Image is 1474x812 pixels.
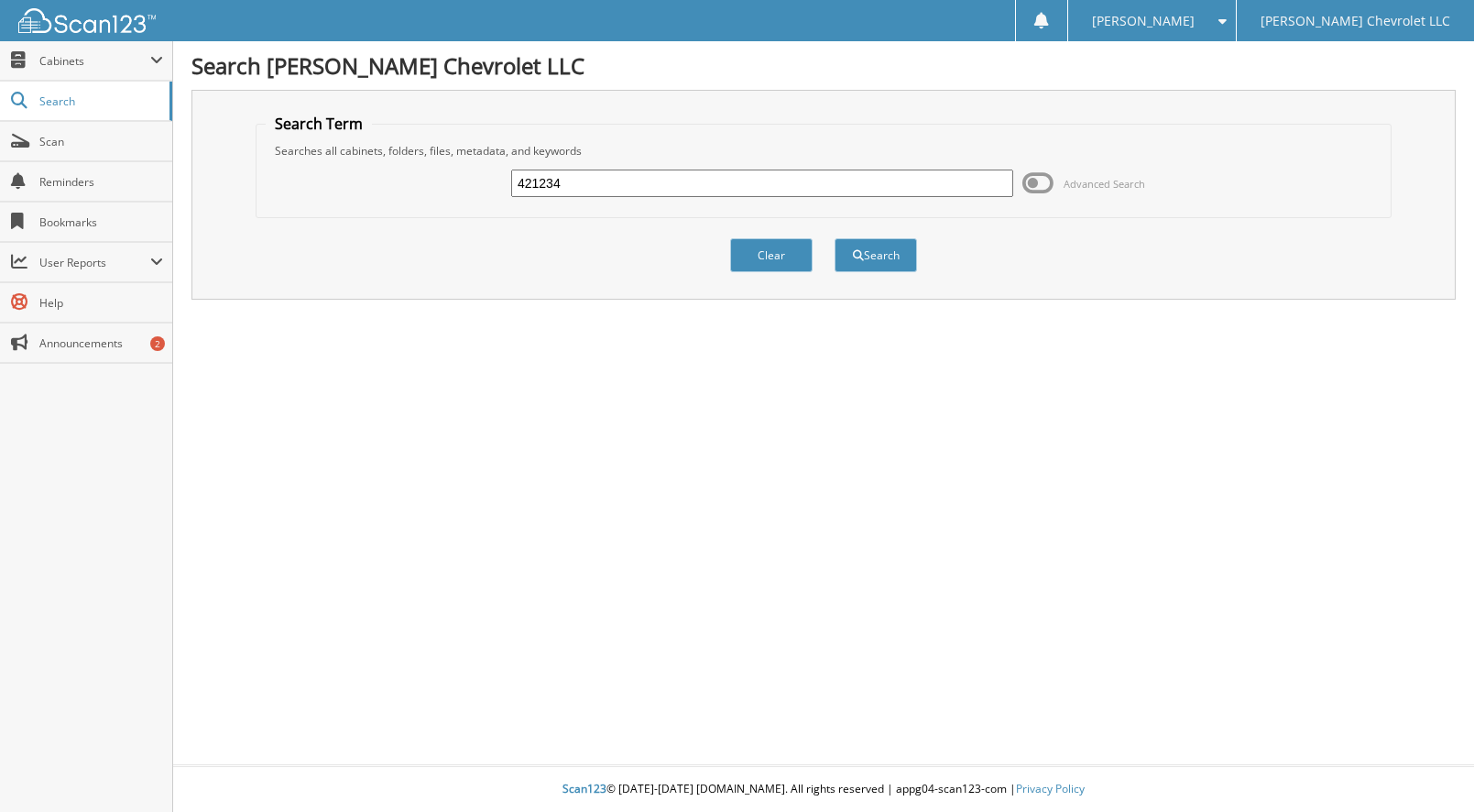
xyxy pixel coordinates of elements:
span: User Reports [39,255,150,270]
h1: Search [PERSON_NAME] Chevrolet LLC [191,50,1456,81]
span: [PERSON_NAME] [1092,16,1195,27]
button: Search [835,238,917,272]
div: © [DATE]-[DATE] [DOMAIN_NAME]. All rights reserved | appg04-scan123-com | [173,767,1474,812]
span: Scan123 [562,781,606,796]
span: Bookmarks [39,214,163,230]
span: Announcements [39,335,163,351]
div: Searches all cabinets, folders, files, metadata, and keywords [266,143,1381,159]
span: Advanced Search [1064,177,1145,191]
span: [PERSON_NAME] Chevrolet LLC [1261,16,1450,27]
img: scan123-logo-white.svg [18,8,156,33]
legend: Search Term [266,114,372,134]
button: Clear [730,238,813,272]
span: Scan [39,134,163,149]
a: Privacy Policy [1016,781,1085,796]
span: Search [39,93,160,109]
span: Reminders [39,174,163,190]
iframe: Chat Widget [1382,724,1474,812]
span: Cabinets [39,53,150,69]
div: 2 [150,336,165,351]
span: Help [39,295,163,311]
